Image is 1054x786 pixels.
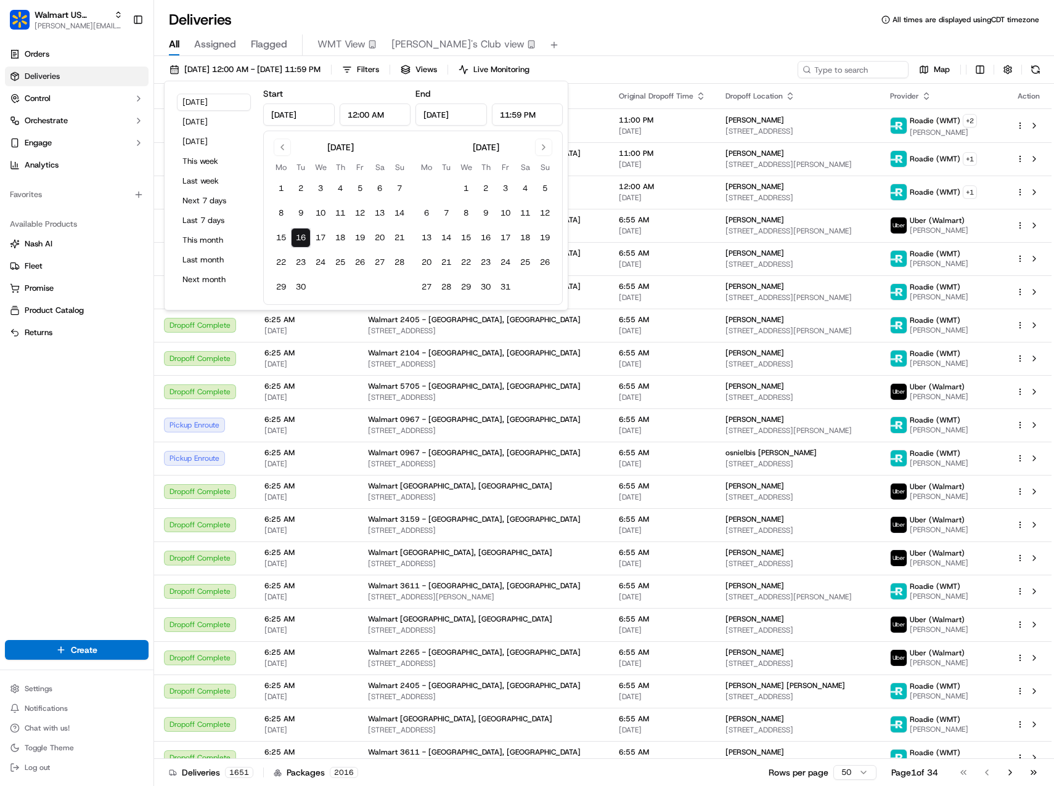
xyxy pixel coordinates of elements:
span: [DATE] [264,359,348,369]
span: [DATE] [264,492,348,502]
button: Filters [337,61,385,78]
span: [PERSON_NAME] [910,325,968,335]
span: 12:00 AM [619,182,706,192]
span: Orchestrate [25,115,68,126]
button: 13 [417,228,436,248]
button: 8 [271,203,291,223]
button: 5 [535,179,555,198]
span: WMT View [317,37,366,52]
span: Roadie (WMT) [910,282,960,292]
span: [PERSON_NAME] [910,458,968,468]
span: [PERSON_NAME] [910,525,968,535]
span: Walmart [GEOGRAPHIC_DATA], [GEOGRAPHIC_DATA] [368,548,552,557]
span: Roadie (WMT) [910,249,960,259]
button: Go to previous month [274,139,291,156]
div: [DATE] [327,141,354,153]
span: Uber (Walmart) [910,382,965,392]
button: 12 [535,203,555,223]
button: 18 [515,228,535,248]
span: 6:25 AM [264,348,348,358]
span: [STREET_ADDRESS] [368,459,599,469]
span: [DATE] [619,392,706,402]
button: Control [5,89,149,108]
th: Saturday [515,161,535,174]
span: Roadie (WMT) [910,315,960,325]
input: Date [415,103,487,126]
button: 2 [476,179,496,198]
button: Walmart US CorporateWalmart US Corporate[PERSON_NAME][EMAIL_ADDRESS][PERSON_NAME][DOMAIN_NAME] [5,5,128,34]
span: Walmart 3159 - [GEOGRAPHIC_DATA], [GEOGRAPHIC_DATA] [368,514,581,524]
span: [DATE] [619,459,706,469]
span: Log out [25,763,50,772]
span: Create [71,644,97,656]
span: [DATE] 12:00 AM - [DATE] 11:59 PM [184,64,321,75]
button: 15 [456,228,476,248]
button: Notifications [5,700,149,717]
span: Roadie (WMT) [910,154,960,164]
button: 27 [370,253,390,272]
button: 16 [291,228,311,248]
button: 23 [291,253,311,272]
button: Orchestrate [5,111,149,131]
img: uber-new-logo.jpeg [891,617,907,633]
span: [STREET_ADDRESS] [368,492,599,502]
span: [STREET_ADDRESS] [725,392,870,402]
span: 6:55 AM [619,215,706,225]
button: 14 [436,228,456,248]
button: 13 [370,203,390,223]
span: [DATE] [619,326,706,336]
button: 11 [330,203,350,223]
span: [STREET_ADDRESS] [725,359,870,369]
span: Walmart US Corporate [35,9,109,21]
button: [DATE] 12:00 AM - [DATE] 11:59 PM [164,61,326,78]
th: Thursday [476,161,496,174]
input: Time [340,103,411,126]
span: [STREET_ADDRESS] [725,492,870,502]
span: [STREET_ADDRESS][PERSON_NAME] [725,160,870,169]
span: Product Catalog [25,305,84,316]
span: [STREET_ADDRESS] [725,193,870,203]
span: Fleet [25,261,43,272]
span: [DATE] [264,525,348,535]
a: Orders [5,44,149,64]
button: +1 [963,185,977,199]
span: [PERSON_NAME] [910,225,968,235]
th: Wednesday [456,161,476,174]
button: Views [395,61,443,78]
button: 17 [311,228,330,248]
button: 12 [350,203,370,223]
button: [DATE] [177,113,251,131]
button: 29 [271,277,291,297]
span: Original Dropoff Time [619,91,693,101]
button: 24 [496,253,515,272]
span: [DATE] [619,359,706,369]
span: 6:25 AM [264,381,348,391]
input: Type to search [798,61,909,78]
span: 6:55 AM [619,415,706,424]
button: +1 [963,152,977,166]
button: 26 [350,253,370,272]
span: Uber (Walmart) [910,216,965,225]
img: uber-new-logo.jpeg [891,650,907,666]
span: 6:25 AM [264,415,348,424]
span: Map [934,64,950,75]
button: Settings [5,680,149,697]
th: Wednesday [311,161,330,174]
img: roadie-logo-v2.jpg [891,450,907,466]
img: roadie-logo-v2.jpg [891,417,907,433]
th: Saturday [370,161,390,174]
span: Analytics [25,160,59,171]
span: 6:55 AM [619,248,706,258]
button: 10 [311,203,330,223]
span: Chat with us! [25,723,70,733]
img: uber-new-logo.jpeg [891,517,907,533]
span: [DATE] [619,126,706,136]
img: roadie-logo-v2.jpg [891,184,907,200]
button: 1 [271,179,291,198]
span: Dropoff Location [725,91,783,101]
a: Analytics [5,155,149,175]
span: [DATE] [619,426,706,436]
span: 6:55 AM [619,315,706,325]
span: Walmart 5705 - [GEOGRAPHIC_DATA], [GEOGRAPHIC_DATA] [368,381,581,391]
span: 6:55 AM [619,448,706,458]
